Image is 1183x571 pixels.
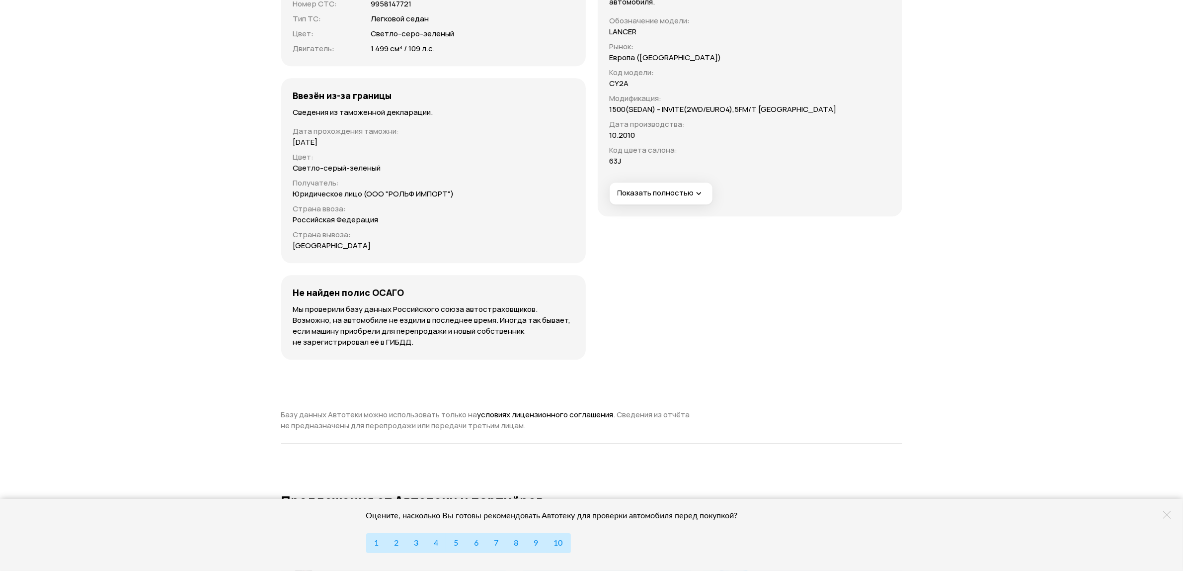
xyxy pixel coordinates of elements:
p: Код модели : [610,67,837,78]
button: 5 [446,533,466,553]
p: Обозначение модели : [610,15,837,26]
p: 10.2010 [610,130,635,141]
button: 3 [406,533,426,553]
p: Дата прохождения таможни : [293,126,574,137]
p: LANCER [610,26,637,37]
span: 8 [514,539,518,547]
p: Сведения из таможенной декларации. [293,107,574,118]
h4: Не найден полис ОСАГО [293,287,404,298]
p: Юридическое лицо (ООО "РОЛЬФ ИМПОРТ") [293,189,454,199]
p: [GEOGRAPHIC_DATA] [293,240,371,251]
p: Рынок : [610,41,837,52]
span: 3 [414,539,418,547]
span: 9 [534,539,538,547]
p: 63J [610,156,622,167]
p: 1500(SEDAN) - INVITE(2WD/EURO4),5FM/T [GEOGRAPHIC_DATA] [610,104,837,115]
span: 6 [474,539,478,547]
span: 2 [394,539,398,547]
p: Двигатель : [293,43,359,54]
button: 1 [366,533,387,553]
p: Европа ([GEOGRAPHIC_DATA]) [610,52,721,63]
p: Мы проверили базу данных Российского союза автостраховщиков. Возможно, на автомобиле не ездили в ... [293,304,574,348]
p: Дата производства : [610,119,837,130]
p: [DATE] [293,137,318,148]
p: Страна ввоза : [293,203,574,214]
span: 5 [454,539,458,547]
p: 1 499 см³ / 109 л.с. [371,43,435,54]
button: 4 [426,533,446,553]
p: Легковой седан [371,13,429,24]
button: Показать полностью [610,183,712,204]
h4: Ввезён из-за границы [293,90,392,101]
button: 2 [386,533,406,553]
p: Цвет : [293,152,574,163]
button: 9 [526,533,546,553]
p: Базу данных Автотеки можно использовать только на . Сведения из отчёта не предназначены для переп... [281,409,699,431]
button: 10 [546,533,570,553]
p: Модификация : [610,93,837,104]
div: Оцените, насколько Вы готовы рекомендовать Автотеку для проверки автомобиля перед покупкой? [366,511,751,521]
span: Показать полностью [618,188,704,198]
button: 6 [466,533,486,553]
button: 7 [486,533,506,553]
p: Получатель : [293,178,574,189]
p: Страна вывоза : [293,229,574,240]
p: CY2A [610,78,629,89]
span: 10 [553,539,562,547]
p: Светло-серо-зеленый [371,28,455,39]
p: Цвет : [293,28,359,39]
span: 1 [374,539,379,547]
a: условиях лицензионного соглашения [477,409,614,420]
button: 8 [506,533,526,553]
p: Светло-серый-зеленый [293,163,381,174]
p: Российская Федерация [293,214,379,225]
h2: Предложения от Автотеки и партнёров [281,493,902,508]
span: 7 [494,539,498,547]
p: Код цвета салона : [610,145,837,156]
p: Тип ТС : [293,13,359,24]
span: 4 [434,539,438,547]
